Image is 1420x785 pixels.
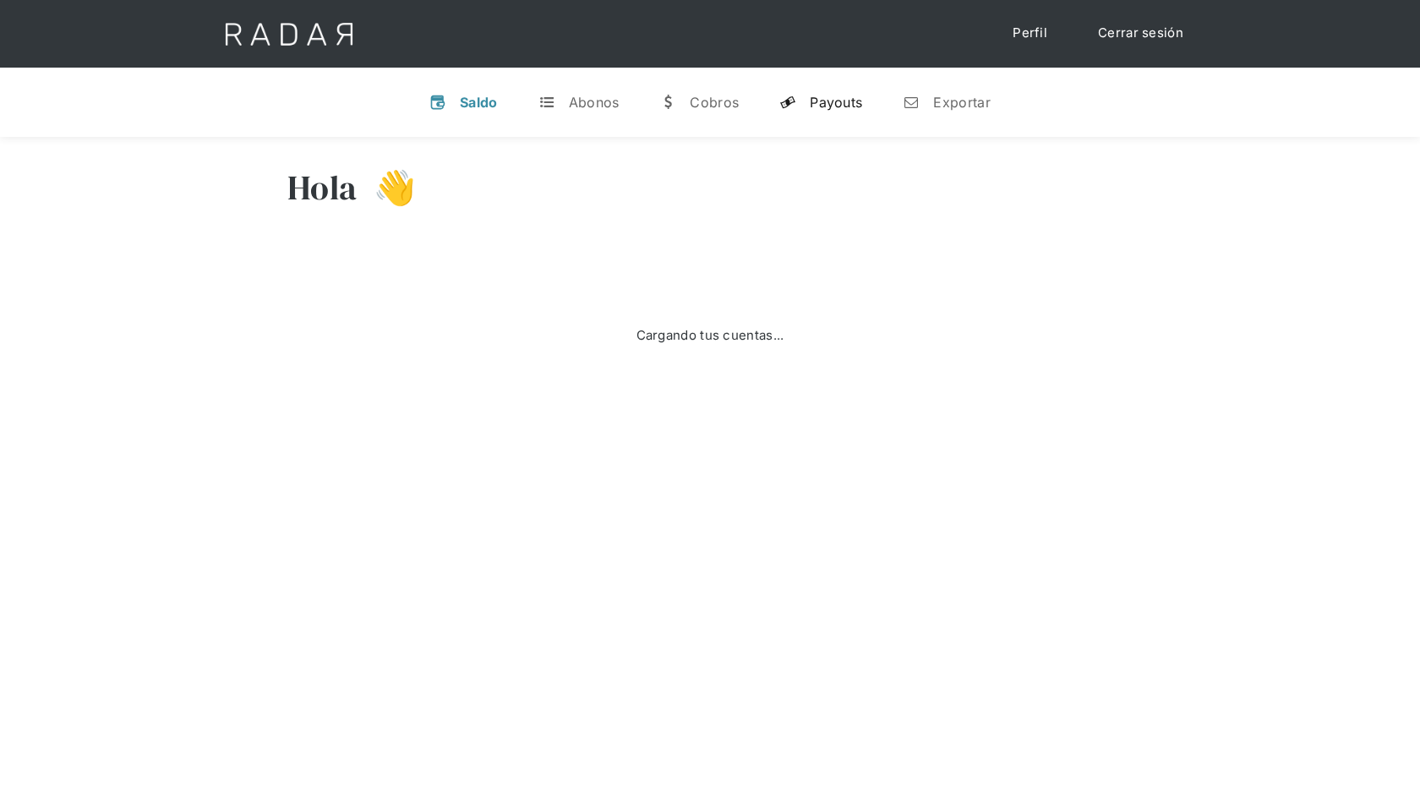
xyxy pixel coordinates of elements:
[903,94,920,111] div: n
[690,94,739,111] div: Cobros
[287,166,357,209] h3: Hola
[659,94,676,111] div: w
[569,94,620,111] div: Abonos
[460,94,498,111] div: Saldo
[636,326,784,346] div: Cargando tus cuentas...
[933,94,990,111] div: Exportar
[538,94,555,111] div: t
[357,166,416,209] h3: 👋
[996,17,1064,50] a: Perfil
[810,94,862,111] div: Payouts
[1081,17,1200,50] a: Cerrar sesión
[779,94,796,111] div: y
[429,94,446,111] div: v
